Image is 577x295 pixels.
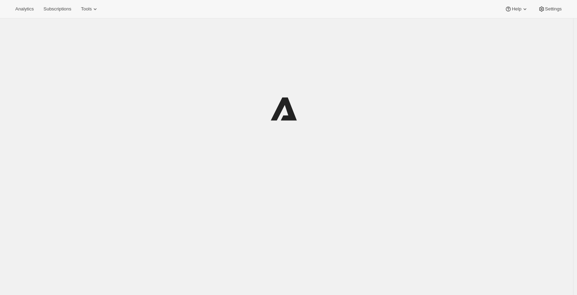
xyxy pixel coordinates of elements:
span: Tools [81,6,92,12]
span: Analytics [15,6,34,12]
button: Settings [534,4,566,14]
span: Subscriptions [43,6,71,12]
span: Settings [545,6,562,12]
button: Analytics [11,4,38,14]
button: Help [501,4,532,14]
button: Tools [77,4,103,14]
span: Help [512,6,521,12]
button: Subscriptions [39,4,75,14]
